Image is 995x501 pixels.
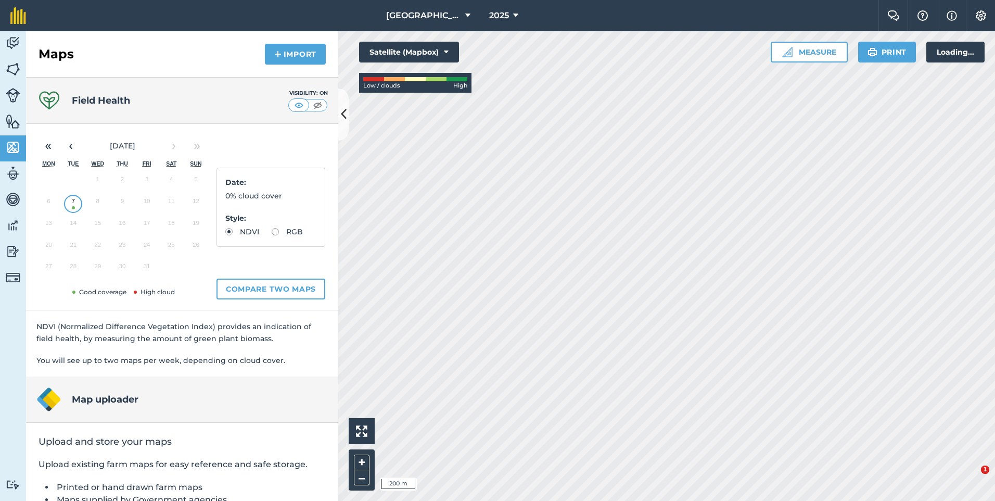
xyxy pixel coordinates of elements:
button: 28 October 2025 [61,258,85,280]
button: 20 October 2025 [36,236,61,258]
button: 21 October 2025 [61,236,85,258]
button: 17 October 2025 [135,215,159,236]
p: NDVI (Normalized Difference Vegetation Index) provides an indication of field health, by measurin... [36,321,328,344]
button: 3 October 2025 [135,171,159,193]
button: 16 October 2025 [110,215,134,236]
label: RGB [272,228,303,235]
button: 1 October 2025 [85,171,110,193]
button: 13 October 2025 [36,215,61,236]
button: 14 October 2025 [61,215,85,236]
img: svg+xml;base64,PHN2ZyB4bWxucz0iaHR0cDovL3d3dy53My5vcmcvMjAwMC9zdmciIHdpZHRoPSIxNCIgaGVpZ2h0PSIyNC... [274,48,282,60]
button: « [36,134,59,157]
button: 4 October 2025 [159,171,184,193]
button: Measure [771,42,848,62]
span: Low / clouds [363,81,400,91]
button: Print [858,42,916,62]
abbr: Wednesday [92,160,105,167]
h2: Maps [39,46,74,62]
img: svg+xml;base64,PD94bWwgdmVyc2lvbj0iMS4wIiBlbmNvZGluZz0idXRmLTgiPz4KPCEtLSBHZW5lcmF0b3I6IEFkb2JlIE... [6,480,20,490]
button: » [185,134,208,157]
button: 7 October 2025 [61,193,85,215]
p: You will see up to two maps per week, depending on cloud cover. [36,355,328,366]
button: 25 October 2025 [159,236,184,258]
button: – [354,470,369,485]
abbr: Sunday [190,160,201,167]
button: 5 October 2025 [184,171,208,193]
img: svg+xml;base64,PHN2ZyB4bWxucz0iaHR0cDovL3d3dy53My5vcmcvMjAwMC9zdmciIHdpZHRoPSI1MCIgaGVpZ2h0PSI0MC... [311,100,324,110]
img: A cog icon [975,10,987,21]
img: svg+xml;base64,PHN2ZyB4bWxucz0iaHR0cDovL3d3dy53My5vcmcvMjAwMC9zdmciIHdpZHRoPSI1NiIgaGVpZ2h0PSI2MC... [6,114,20,129]
button: 22 October 2025 [85,236,110,258]
button: 31 October 2025 [135,258,159,280]
div: Loading... [926,42,985,62]
span: High cloud [132,288,175,296]
button: Compare two maps [216,279,325,299]
img: Ruler icon [782,47,793,57]
button: › [162,134,185,157]
abbr: Saturday [166,160,176,167]
img: Four arrows, one pointing top left, one top right, one bottom right and the last bottom left [356,425,367,437]
button: 30 October 2025 [110,258,134,280]
img: svg+xml;base64,PHN2ZyB4bWxucz0iaHR0cDovL3d3dy53My5vcmcvMjAwMC9zdmciIHdpZHRoPSI1NiIgaGVpZ2h0PSI2MC... [6,61,20,77]
span: High [453,81,467,91]
img: svg+xml;base64,PD94bWwgdmVyc2lvbj0iMS4wIiBlbmNvZGluZz0idXRmLTgiPz4KPCEtLSBHZW5lcmF0b3I6IEFkb2JlIE... [6,270,20,285]
button: + [354,455,369,470]
img: svg+xml;base64,PD94bWwgdmVyc2lvbj0iMS4wIiBlbmNvZGluZz0idXRmLTgiPz4KPCEtLSBHZW5lcmF0b3I6IEFkb2JlIE... [6,192,20,207]
button: 10 October 2025 [135,193,159,215]
img: svg+xml;base64,PHN2ZyB4bWxucz0iaHR0cDovL3d3dy53My5vcmcvMjAwMC9zdmciIHdpZHRoPSIxNyIgaGVpZ2h0PSIxNy... [947,9,957,22]
strong: Style : [225,214,246,223]
abbr: Friday [143,160,151,167]
p: 0% cloud cover [225,190,316,202]
abbr: Tuesday [68,160,79,167]
button: [DATE] [82,134,162,157]
button: 24 October 2025 [135,236,159,258]
img: svg+xml;base64,PHN2ZyB4bWxucz0iaHR0cDovL3d3dy53My5vcmcvMjAwMC9zdmciIHdpZHRoPSIxOSIgaGVpZ2h0PSIyNC... [868,46,877,58]
div: Visibility: On [288,89,328,97]
img: svg+xml;base64,PD94bWwgdmVyc2lvbj0iMS4wIiBlbmNvZGluZz0idXRmLTgiPz4KPCEtLSBHZW5lcmF0b3I6IEFkb2JlIE... [6,166,20,181]
abbr: Thursday [117,160,128,167]
button: 12 October 2025 [184,193,208,215]
h2: Upload and store your maps [39,435,326,448]
abbr: Monday [42,160,55,167]
span: 2025 [489,9,509,22]
button: 15 October 2025 [85,215,110,236]
h4: Map uploader [72,392,138,407]
img: svg+xml;base64,PHN2ZyB4bWxucz0iaHR0cDovL3d3dy53My5vcmcvMjAwMC9zdmciIHdpZHRoPSI1NiIgaGVpZ2h0PSI2MC... [6,140,20,155]
button: Import [265,44,326,65]
button: 29 October 2025 [85,258,110,280]
img: svg+xml;base64,PD94bWwgdmVyc2lvbj0iMS4wIiBlbmNvZGluZz0idXRmLTgiPz4KPCEtLSBHZW5lcmF0b3I6IEFkb2JlIE... [6,218,20,233]
img: Two speech bubbles overlapping with the left bubble in the forefront [887,10,900,21]
img: svg+xml;base64,PD94bWwgdmVyc2lvbj0iMS4wIiBlbmNvZGluZz0idXRmLTgiPz4KPCEtLSBHZW5lcmF0b3I6IEFkb2JlIE... [6,244,20,259]
span: 1 [981,466,989,474]
img: svg+xml;base64,PD94bWwgdmVyc2lvbj0iMS4wIiBlbmNvZGluZz0idXRmLTgiPz4KPCEtLSBHZW5lcmF0b3I6IEFkb2JlIE... [6,88,20,103]
img: A question mark icon [916,10,929,21]
label: NDVI [225,228,259,235]
img: Map uploader logo [36,387,61,412]
button: ‹ [59,134,82,157]
p: Upload existing farm maps for easy reference and safe storage. [39,458,326,471]
img: svg+xml;base64,PHN2ZyB4bWxucz0iaHR0cDovL3d3dy53My5vcmcvMjAwMC9zdmciIHdpZHRoPSI1MCIgaGVpZ2h0PSI0MC... [292,100,305,110]
span: [DATE] [110,141,135,151]
button: 23 October 2025 [110,236,134,258]
button: Satellite (Mapbox) [359,42,459,62]
button: 27 October 2025 [36,258,61,280]
button: 26 October 2025 [184,236,208,258]
button: 19 October 2025 [184,215,208,236]
button: 9 October 2025 [110,193,134,215]
button: 8 October 2025 [85,193,110,215]
button: 11 October 2025 [159,193,184,215]
li: Printed or hand drawn farm maps [54,481,326,494]
img: fieldmargin Logo [10,7,26,24]
button: 18 October 2025 [159,215,184,236]
button: 2 October 2025 [110,171,134,193]
strong: Date : [225,178,246,187]
span: [GEOGRAPHIC_DATA][PERSON_NAME] [386,9,461,22]
h4: Field Health [72,93,130,108]
img: svg+xml;base64,PD94bWwgdmVyc2lvbj0iMS4wIiBlbmNvZGluZz0idXRmLTgiPz4KPCEtLSBHZW5lcmF0b3I6IEFkb2JlIE... [6,35,20,51]
span: Good coverage [70,288,126,296]
iframe: Intercom live chat [960,466,985,491]
button: 6 October 2025 [36,193,61,215]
